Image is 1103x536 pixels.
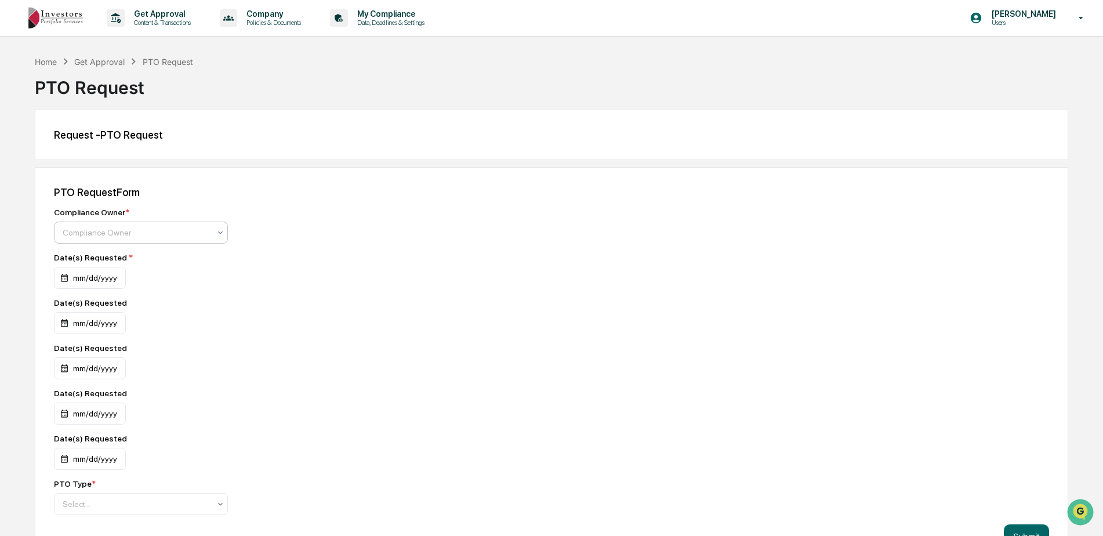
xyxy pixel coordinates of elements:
a: 🔎Data Lookup [7,164,78,184]
a: Powered byPylon [82,196,140,205]
div: Home [35,57,57,67]
div: PTO Type [54,479,96,488]
p: Get Approval [125,9,197,19]
div: 🖐️ [12,147,21,157]
p: My Compliance [348,9,430,19]
div: Date(s) Requested [54,253,228,262]
div: mm/dd/yyyy [54,403,126,425]
div: mm/dd/yyyy [54,357,126,379]
div: Get Approval [74,57,125,67]
p: Company [237,9,307,19]
p: Data, Deadlines & Settings [348,19,430,27]
span: Data Lookup [23,168,73,180]
img: logo [28,7,84,29]
p: [PERSON_NAME] [982,9,1062,19]
div: Compliance Owner [54,208,129,217]
a: 🗄️Attestations [79,142,148,162]
div: PTO Request [143,57,193,67]
div: 🗄️ [84,147,93,157]
div: We're available if you need us! [39,100,147,110]
div: mm/dd/yyyy [54,448,126,470]
p: Users [982,19,1062,27]
span: Preclearance [23,146,75,158]
div: Start new chat [39,89,190,100]
p: How can we help? [12,24,211,43]
div: mm/dd/yyyy [54,312,126,334]
div: 🔎 [12,169,21,179]
div: Request - PTO Request [54,129,1049,141]
div: Date(s) Requested [54,298,228,307]
div: Date(s) Requested [54,434,228,443]
iframe: Open customer support [1066,498,1097,529]
div: PTO Request Form [54,186,1049,198]
div: mm/dd/yyyy [54,267,126,289]
button: Start new chat [197,92,211,106]
div: Date(s) Requested [54,389,228,398]
img: 1746055101610-c473b297-6a78-478c-a979-82029cc54cd1 [12,89,32,110]
p: Content & Transactions [125,19,197,27]
span: Attestations [96,146,144,158]
span: Pylon [115,197,140,205]
div: PTO Request [35,68,1068,98]
p: Policies & Documents [237,19,307,27]
div: Date(s) Requested [54,343,228,353]
a: 🖐️Preclearance [7,142,79,162]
